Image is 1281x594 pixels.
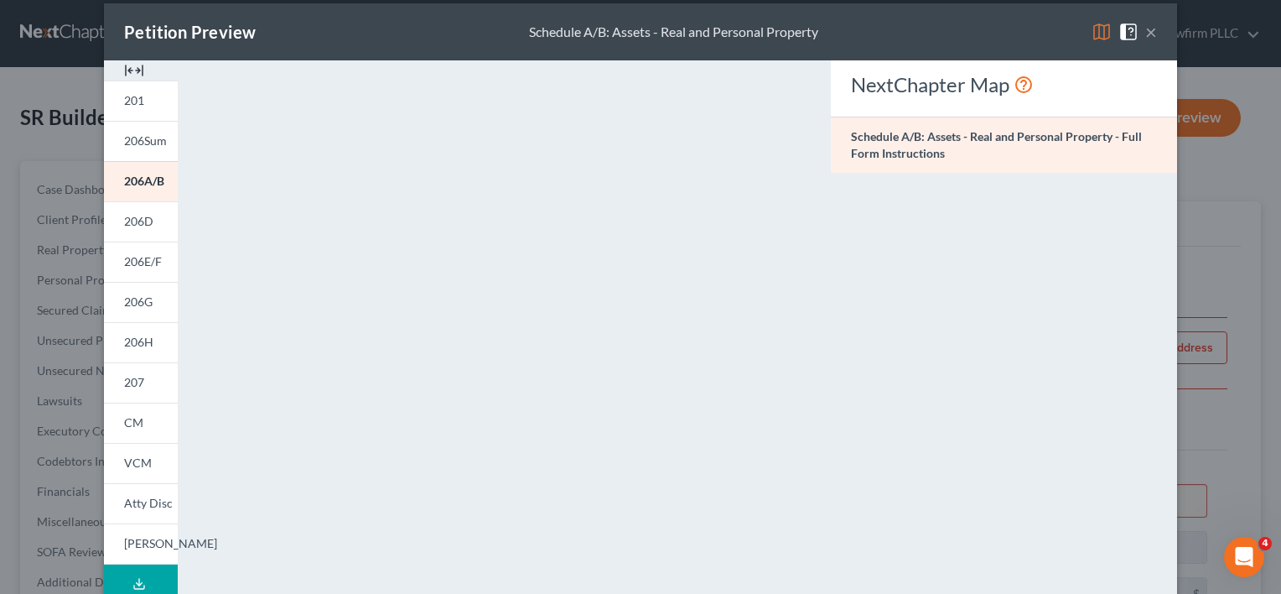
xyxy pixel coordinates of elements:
span: 206Sum [124,133,167,148]
a: VCM [104,443,178,483]
div: NextChapter Map [851,71,1157,98]
span: VCM [124,456,152,470]
strong: Schedule A/B: Assets - Real and Personal Property - Full Form Instructions [851,129,1142,160]
a: 206E/F [104,242,178,282]
a: 207 [104,362,178,403]
span: [PERSON_NAME] [124,536,217,550]
iframe: Intercom live chat [1224,537,1264,577]
a: 206Sum [104,121,178,161]
span: 4 [1258,537,1272,550]
img: map-eea8200ae884c6f1103ae1953ef3d486a96c86aabb227e865a55264e3737af1f.svg [1092,22,1112,42]
span: 206A/B [124,174,164,188]
span: Atty Disc [124,496,173,510]
span: CM [124,415,143,430]
a: 206A/B [104,161,178,201]
span: 206H [124,335,153,349]
a: [PERSON_NAME] [104,524,178,565]
span: 206D [124,214,153,228]
div: Schedule A/B: Assets - Real and Personal Property [529,23,818,42]
a: 206D [104,201,178,242]
a: 206G [104,282,178,322]
span: 206E/F [124,254,162,268]
span: 201 [124,93,144,107]
span: 206G [124,294,153,309]
img: help-close-5ba153eb36485ed6c1ea00a893f15db1cb9b99d6cae46e1a8edb6c62d00a1a76.svg [1118,22,1138,42]
a: 201 [104,81,178,121]
img: expand-e0f6d898513216a626fdd78e52531dac95497ffd26381d4c15ee2fc46db09dca.svg [124,60,144,81]
a: Atty Disc [104,483,178,524]
button: × [1145,22,1157,42]
a: CM [104,403,178,443]
div: Petition Preview [124,20,256,44]
a: 206H [104,322,178,362]
span: 207 [124,375,144,389]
